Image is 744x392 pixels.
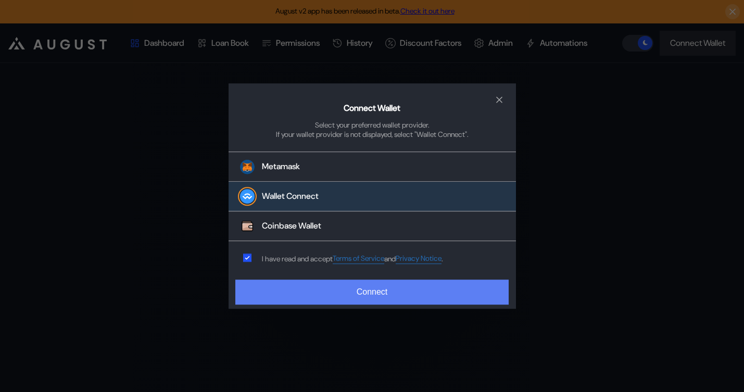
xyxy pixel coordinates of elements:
[333,254,384,264] a: Terms of Service
[396,254,442,264] a: Privacy Notice
[276,130,469,139] div: If your wallet provider is not displayed, select "Wallet Connect".
[262,161,300,172] div: Metamask
[384,254,396,263] span: and
[315,120,430,130] div: Select your preferred wallet provider.
[491,92,508,108] button: close modal
[235,280,508,305] button: Connect
[344,103,400,113] h2: Connect Wallet
[262,254,443,264] div: I have read and accept .
[262,221,321,232] div: Coinbase Wallet
[262,191,319,202] div: Wallet Connect
[229,212,516,242] button: Coinbase WalletCoinbase Wallet
[240,219,255,234] img: Coinbase Wallet
[229,182,516,212] button: Wallet Connect
[229,152,516,182] button: Metamask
